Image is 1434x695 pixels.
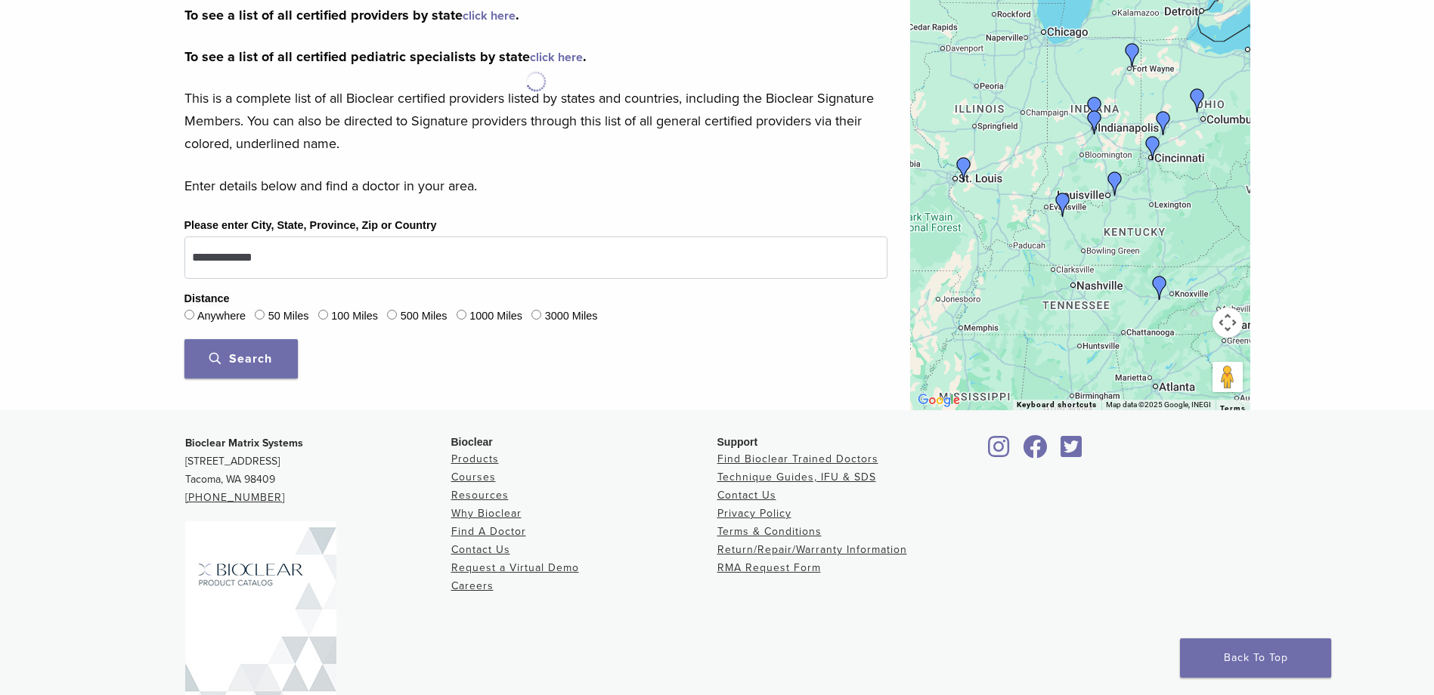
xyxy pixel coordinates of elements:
label: Anywhere [197,308,246,325]
div: Dr. Angela Arlinghaus [1141,136,1165,160]
label: 3000 Miles [545,308,598,325]
a: Bioclear [1018,444,1053,459]
a: Why Bioclear [451,507,522,520]
a: Privacy Policy [717,507,791,520]
div: Dr. Lauren Wilson [952,157,976,181]
button: Keyboard shortcuts [1017,400,1097,410]
a: Find Bioclear Trained Doctors [717,453,878,465]
a: Open this area in Google Maps (opens a new window) [914,391,964,410]
a: Resources [451,489,509,502]
div: Dr. Alyssa Fisher [1120,43,1144,67]
a: Careers [451,579,494,592]
button: Drag Pegman onto the map to open Street View [1213,362,1243,392]
div: Dr. Jiyun Thompson [1082,97,1107,121]
strong: To see a list of all certified providers by state . [184,7,519,23]
img: Google [914,391,964,410]
div: Dr. Brittany McKinley [1051,193,1075,217]
label: Please enter City, State, Province, Zip or Country [184,218,437,234]
a: click here [530,50,583,65]
p: This is a complete list of all Bioclear certified providers listed by states and countries, inclu... [184,87,887,155]
a: Terms [1220,404,1246,413]
label: 50 Miles [268,308,309,325]
a: [PHONE_NUMBER] [185,491,285,504]
div: Dr. Anna McGuire [1151,111,1175,135]
div: LegacyFamilyDental [1185,88,1209,113]
strong: To see a list of all certified pediatric specialists by state . [184,48,587,65]
label: 500 Miles [401,308,448,325]
button: Map camera controls [1213,307,1243,338]
span: Map data ©2025 Google, INEGI [1106,400,1211,409]
label: 1000 Miles [469,308,522,325]
a: Bioclear [983,444,1015,459]
a: Return/Repair/Warranty Information [717,543,907,556]
a: Courses [451,471,496,483]
p: Enter details below and find a doctor in your area. [184,175,887,197]
a: Request a Virtual Demo [451,561,579,574]
label: 100 Miles [331,308,378,325]
span: Search [209,351,272,366]
a: Back To Top [1180,638,1331,678]
div: Dr. Jeffrey Beeler [1148,276,1172,300]
div: Dr. Tina Lefta [1103,171,1127,196]
a: Bioclear [1056,444,1088,459]
a: Technique Guides, IFU & SDS [717,471,876,483]
p: [STREET_ADDRESS] Tacoma, WA 98409 [185,434,451,507]
a: click here [463,8,516,23]
a: RMA Request Form [717,561,821,574]
a: Contact Us [717,489,776,502]
strong: Bioclear Matrix Systems [185,437,303,449]
span: Support [717,436,758,448]
legend: Distance [184,291,230,307]
a: Contact Us [451,543,510,556]
a: Terms & Conditions [717,525,822,538]
a: Find A Doctor [451,525,526,538]
div: Dr. Jillian Samela [1082,110,1107,134]
a: Products [451,453,499,465]
span: Bioclear [451,436,493,448]
button: Search [184,339,298,378]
